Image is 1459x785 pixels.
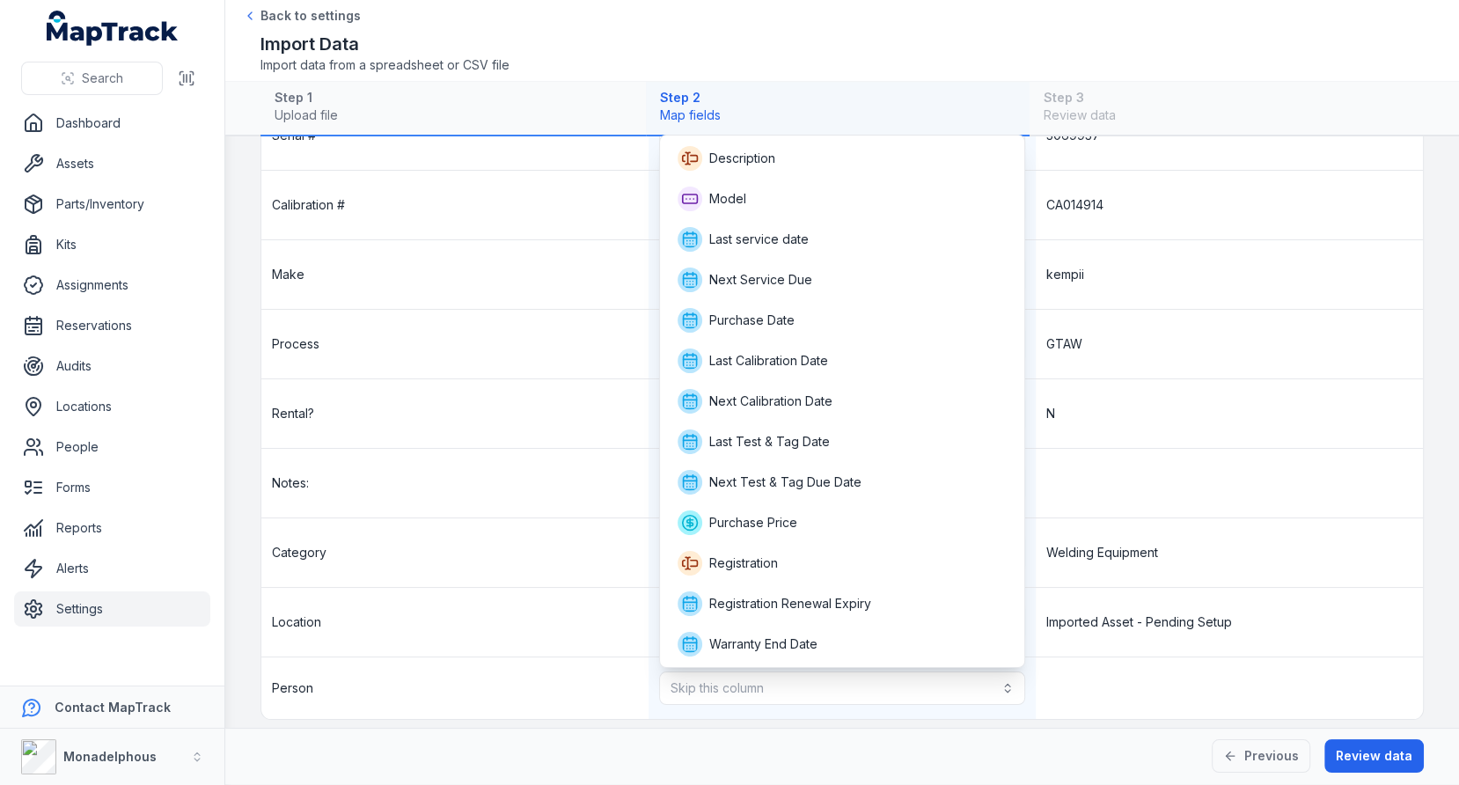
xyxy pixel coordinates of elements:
[709,312,795,329] span: Purchase Date
[709,271,812,289] span: Next Service Due
[709,150,775,167] span: Description
[709,392,832,410] span: Next Calibration Date
[709,595,871,613] span: Registration Renewal Expiry
[709,190,746,208] span: Model
[709,231,809,248] span: Last service date
[659,135,1025,668] div: Skip this column
[709,473,861,491] span: Next Test & Tag Due Date
[709,514,797,532] span: Purchase Price
[709,433,830,451] span: Last Test & Tag Date
[709,554,778,572] span: Registration
[659,671,1025,705] button: Skip this column
[709,352,828,370] span: Last Calibration Date
[709,635,817,653] span: Warranty End Date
